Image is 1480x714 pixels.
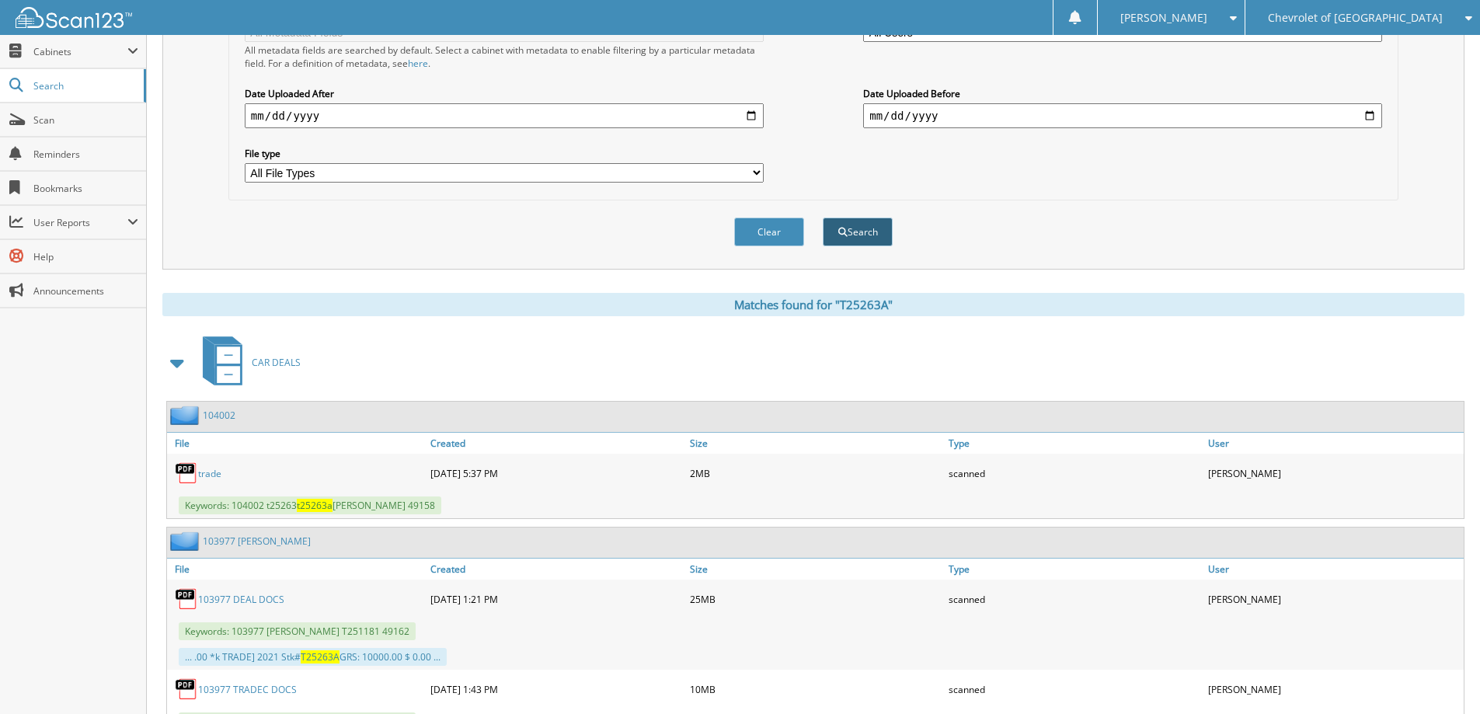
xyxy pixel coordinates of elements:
[245,87,764,100] label: Date Uploaded After
[33,113,138,127] span: Scan
[203,535,311,548] a: 103977 [PERSON_NAME]
[427,583,686,615] div: [DATE] 1:21 PM
[33,284,138,298] span: Announcements
[945,559,1204,580] a: Type
[167,433,427,454] a: File
[162,293,1464,316] div: Matches found for "T25263A"
[245,44,764,70] div: All metadata fields are searched by default. Select a cabinet with metadata to enable filtering b...
[193,332,301,393] a: CAR DEALS
[686,674,945,705] div: 10MB
[33,79,136,92] span: Search
[863,103,1382,128] input: end
[823,218,893,246] button: Search
[1268,13,1443,23] span: Chevrolet of [GEOGRAPHIC_DATA]
[175,587,198,611] img: PDF.png
[686,559,945,580] a: Size
[734,218,804,246] button: Clear
[427,433,686,454] a: Created
[945,583,1204,615] div: scanned
[245,103,764,128] input: start
[686,458,945,489] div: 2MB
[863,87,1382,100] label: Date Uploaded Before
[170,406,203,425] img: folder2.png
[1120,13,1207,23] span: [PERSON_NAME]
[945,674,1204,705] div: scanned
[167,559,427,580] a: File
[33,182,138,195] span: Bookmarks
[245,147,764,160] label: File type
[252,356,301,369] span: CAR DEALS
[408,57,428,70] a: here
[33,250,138,263] span: Help
[427,559,686,580] a: Created
[179,496,441,514] span: Keywords: 104002 t25263 [PERSON_NAME] 49158
[33,45,127,58] span: Cabinets
[1204,583,1464,615] div: [PERSON_NAME]
[945,458,1204,489] div: scanned
[1204,674,1464,705] div: [PERSON_NAME]
[198,683,297,696] a: 103977 TRADEC DOCS
[1402,639,1480,714] iframe: Chat Widget
[16,7,132,28] img: scan123-logo-white.svg
[686,433,945,454] a: Size
[1204,433,1464,454] a: User
[686,583,945,615] div: 25MB
[170,531,203,551] img: folder2.png
[33,216,127,229] span: User Reports
[175,461,198,485] img: PDF.png
[945,433,1204,454] a: Type
[1204,559,1464,580] a: User
[301,650,340,663] span: T25263A
[198,467,221,480] a: trade
[179,622,416,640] span: Keywords: 103977 [PERSON_NAME] T251181 49162
[198,593,284,606] a: 103977 DEAL DOCS
[427,674,686,705] div: [DATE] 1:43 PM
[427,458,686,489] div: [DATE] 5:37 PM
[175,677,198,701] img: PDF.png
[1204,458,1464,489] div: [PERSON_NAME]
[33,148,138,161] span: Reminders
[203,409,235,422] a: 104002
[179,648,447,666] div: ... .00 *k TRADE] 2021 Stk# GRS: 10000.00 $ 0.00 ...
[297,499,333,512] span: t25263a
